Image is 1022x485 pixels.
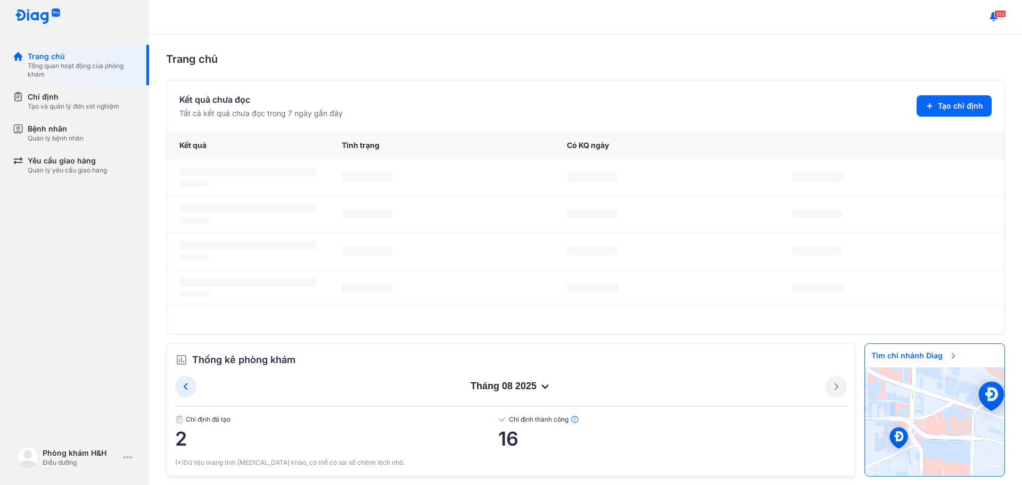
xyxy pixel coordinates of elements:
[175,428,498,449] span: 2
[28,51,136,62] div: Trang chủ
[179,291,209,297] span: ‌
[179,93,343,106] div: Kết quả chưa đọc
[28,124,84,134] div: Bệnh nhân
[865,344,964,367] span: Tìm chi nhánh Diag
[179,108,343,119] div: Tất cả kết quả chưa đọc trong 7 ngày gần đây
[571,415,579,424] img: info.7e716105.svg
[28,62,136,79] div: Tổng quan hoạt động của phòng khám
[342,210,393,218] span: ‌
[554,131,779,159] div: Có KQ ngày
[342,173,393,182] span: ‌
[192,352,295,367] span: Thống kê phòng khám
[179,204,316,213] span: ‌
[792,210,843,218] span: ‌
[167,131,329,159] div: Kết quả
[792,246,843,255] span: ‌
[179,217,209,224] span: ‌
[567,210,618,218] span: ‌
[43,458,119,467] div: Điều dưỡng
[792,173,843,182] span: ‌
[179,180,209,187] span: ‌
[342,246,393,255] span: ‌
[567,246,618,255] span: ‌
[567,173,618,182] span: ‌
[43,448,119,458] div: Phòng khám H&H
[179,168,316,176] span: ‌
[342,283,393,292] span: ‌
[28,92,119,102] div: Chỉ định
[175,458,847,467] div: (*)Dữ liệu mang tính [MEDICAL_DATA] khảo, có thể có sai số chênh lệch nhỏ.
[994,10,1006,18] span: 103
[938,101,983,111] span: Tạo chỉ định
[917,95,992,117] button: Tạo chỉ định
[498,415,507,424] img: checked-green.01cc79e0.svg
[498,428,847,449] span: 16
[498,415,847,424] span: Chỉ định thành công
[28,155,107,166] div: Yêu cầu giao hàng
[196,380,826,393] div: tháng 08 2025
[15,9,61,25] img: logo
[175,415,184,424] img: document.50c4cfd0.svg
[179,278,316,286] span: ‌
[175,415,498,424] span: Chỉ định đã tạo
[329,131,554,159] div: Tình trạng
[28,166,107,175] div: Quản lý yêu cầu giao hàng
[792,283,843,292] span: ‌
[17,447,38,468] img: logo
[567,283,618,292] span: ‌
[179,254,209,260] span: ‌
[179,241,316,250] span: ‌
[28,102,119,111] div: Tạo và quản lý đơn xét nghiệm
[28,134,84,143] div: Quản lý bệnh nhân
[175,354,188,366] img: order.5a6da16c.svg
[166,51,1005,67] div: Trang chủ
